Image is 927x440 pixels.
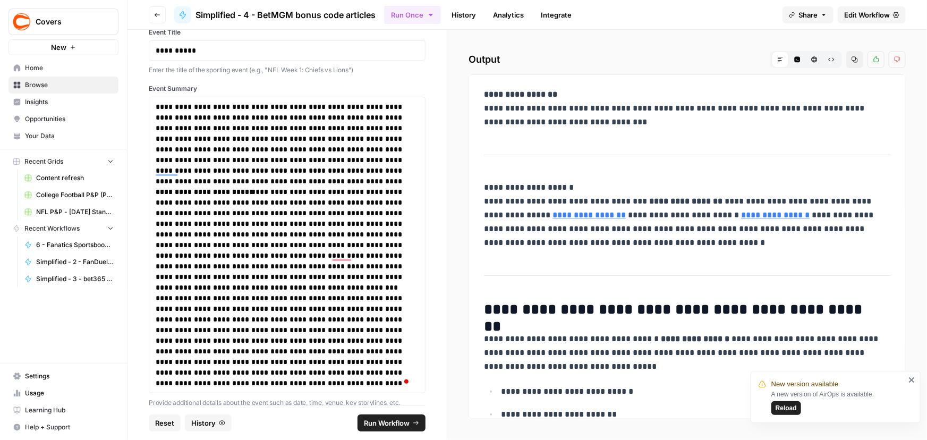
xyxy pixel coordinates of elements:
span: New version available [771,379,838,390]
a: Insights [8,94,118,111]
span: Simplified - 2 - FanDuel promo code articles [36,257,114,267]
a: Browse [8,77,118,94]
span: Home [25,63,114,73]
label: Event Title [149,28,426,37]
a: Simplified - 3 - bet365 bonus code articles [20,270,118,287]
button: Run Once [384,6,441,24]
span: College Football P&P (Production) Grid (1) [36,190,114,200]
label: Event Summary [149,84,426,94]
a: 6 - Fanatics Sportsbook promo articles [20,236,118,253]
span: Edit Workflow [844,10,890,20]
a: Usage [8,385,118,402]
span: Browse [25,80,114,90]
span: Settings [25,371,114,381]
span: Your Data [25,131,114,141]
a: Integrate [534,6,578,23]
img: Covers Logo [12,12,31,31]
span: Simplified - 3 - bet365 bonus code articles [36,274,114,284]
p: Provide additional details about the event such as date, time, venue, key storylines, etc. [149,397,426,408]
span: Insights [25,97,114,107]
span: Help + Support [25,422,114,432]
a: Content refresh [20,170,118,187]
button: Recent Workflows [8,221,118,236]
button: Help + Support [8,419,118,436]
span: Reset [155,418,174,428]
span: History [191,418,216,428]
span: Opportunities [25,114,114,124]
button: close [908,376,916,384]
a: College Football P&P (Production) Grid (1) [20,187,118,204]
button: Reset [149,414,181,431]
a: Opportunities [8,111,118,128]
a: History [445,6,482,23]
a: Your Data [8,128,118,145]
span: Recent Workflows [24,224,80,233]
span: Simplified - 4 - BetMGM bonus code articles [195,9,376,21]
span: Covers [36,16,100,27]
span: Content refresh [36,173,114,183]
a: Settings [8,368,118,385]
h2: Output [469,51,906,68]
div: A new version of AirOps is available. [771,390,905,415]
span: NFL P&P - [DATE] Standard (Production) Grid [36,207,114,217]
div: To enrich screen reader interactions, please activate Accessibility in Grammarly extension settings [156,101,419,388]
span: Run Workflow [364,418,410,428]
a: Edit Workflow [838,6,906,23]
span: Learning Hub [25,405,114,415]
button: Run Workflow [358,414,426,431]
span: Usage [25,388,114,398]
a: Simplified - 2 - FanDuel promo code articles [20,253,118,270]
button: Recent Grids [8,154,118,170]
button: Workspace: Covers [8,9,118,35]
span: Reload [776,403,797,413]
button: Reload [771,401,801,415]
span: Share [798,10,818,20]
span: New [51,42,66,53]
button: History [185,414,232,431]
span: 6 - Fanatics Sportsbook promo articles [36,240,114,250]
button: Share [783,6,834,23]
button: New [8,39,118,55]
a: Learning Hub [8,402,118,419]
a: Simplified - 4 - BetMGM bonus code articles [174,6,376,23]
p: Enter the title of the sporting event (e.g., "NFL Week 1: Chiefs vs Lions") [149,65,426,75]
span: Recent Grids [24,157,63,166]
a: Analytics [487,6,530,23]
a: Home [8,60,118,77]
a: NFL P&P - [DATE] Standard (Production) Grid [20,204,118,221]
